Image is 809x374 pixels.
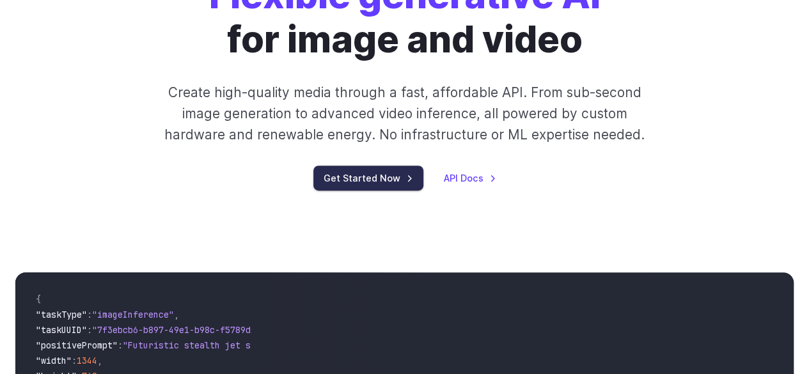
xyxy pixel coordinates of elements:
[444,171,496,185] a: API Docs
[92,309,174,320] span: "imageInference"
[36,309,87,320] span: "taskType"
[97,355,102,366] span: ,
[87,309,92,320] span: :
[36,339,118,351] span: "positivePrompt"
[313,166,423,191] a: Get Started Now
[36,293,41,305] span: {
[77,355,97,366] span: 1344
[36,324,87,336] span: "taskUUID"
[123,339,588,351] span: "Futuristic stealth jet streaking through a neon-lit cityscape with glowing purple exhaust"
[174,309,179,320] span: ,
[92,324,287,336] span: "7f3ebcb6-b897-49e1-b98c-f5789d2d40d7"
[155,82,654,146] p: Create high-quality media through a fast, affordable API. From sub-second image generation to adv...
[72,355,77,366] span: :
[36,355,72,366] span: "width"
[87,324,92,336] span: :
[118,339,123,351] span: :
